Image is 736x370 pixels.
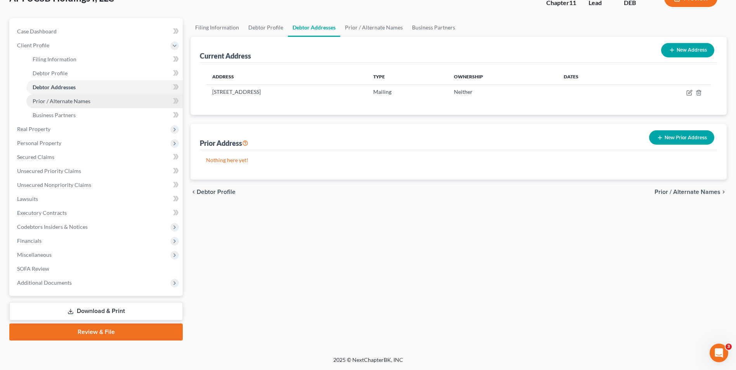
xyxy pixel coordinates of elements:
[26,52,183,66] a: Filing Information
[33,112,76,118] span: Business Partners
[33,98,90,104] span: Prior / Alternate Names
[655,189,727,195] button: Prior / Alternate Names chevron_right
[244,18,288,37] a: Debtor Profile
[9,302,183,320] a: Download & Print
[17,42,49,48] span: Client Profile
[726,344,732,350] span: 3
[17,195,38,202] span: Lawsuits
[26,108,183,122] a: Business Partners
[11,178,183,192] a: Unsecured Nonpriority Claims
[17,279,72,286] span: Additional Documents
[26,66,183,80] a: Debtor Profile
[17,251,52,258] span: Miscellaneous
[288,18,340,37] a: Debtor Addresses
[649,130,714,145] button: New Prior Address
[367,69,448,85] th: Type
[190,189,236,195] button: chevron_left Debtor Profile
[655,189,720,195] span: Prior / Alternate Names
[17,182,91,188] span: Unsecured Nonpriority Claims
[33,56,76,62] span: Filing Information
[11,24,183,38] a: Case Dashboard
[661,43,714,57] button: New Address
[407,18,460,37] a: Business Partners
[11,164,183,178] a: Unsecured Priority Claims
[200,51,251,61] div: Current Address
[17,265,49,272] span: SOFA Review
[33,70,68,76] span: Debtor Profile
[558,69,629,85] th: Dates
[11,262,183,276] a: SOFA Review
[17,209,67,216] span: Executory Contracts
[26,80,183,94] a: Debtor Addresses
[197,189,236,195] span: Debtor Profile
[147,356,589,370] div: 2025 © NextChapterBK, INC
[720,189,727,195] i: chevron_right
[17,28,57,35] span: Case Dashboard
[17,126,50,132] span: Real Property
[11,206,183,220] a: Executory Contracts
[9,323,183,341] a: Review & File
[11,150,183,164] a: Secured Claims
[448,69,558,85] th: Ownership
[11,192,183,206] a: Lawsuits
[448,85,558,99] td: Neither
[367,85,448,99] td: Mailing
[26,94,183,108] a: Prior / Alternate Names
[17,237,42,244] span: Financials
[17,223,88,230] span: Codebtors Insiders & Notices
[340,18,407,37] a: Prior / Alternate Names
[17,140,61,146] span: Personal Property
[17,168,81,174] span: Unsecured Priority Claims
[190,18,244,37] a: Filing Information
[206,156,711,164] p: Nothing here yet!
[33,84,76,90] span: Debtor Addresses
[206,85,367,99] td: [STREET_ADDRESS]
[710,344,728,362] iframe: Intercom live chat
[190,189,197,195] i: chevron_left
[200,138,248,148] div: Prior Address
[206,69,367,85] th: Address
[17,154,54,160] span: Secured Claims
